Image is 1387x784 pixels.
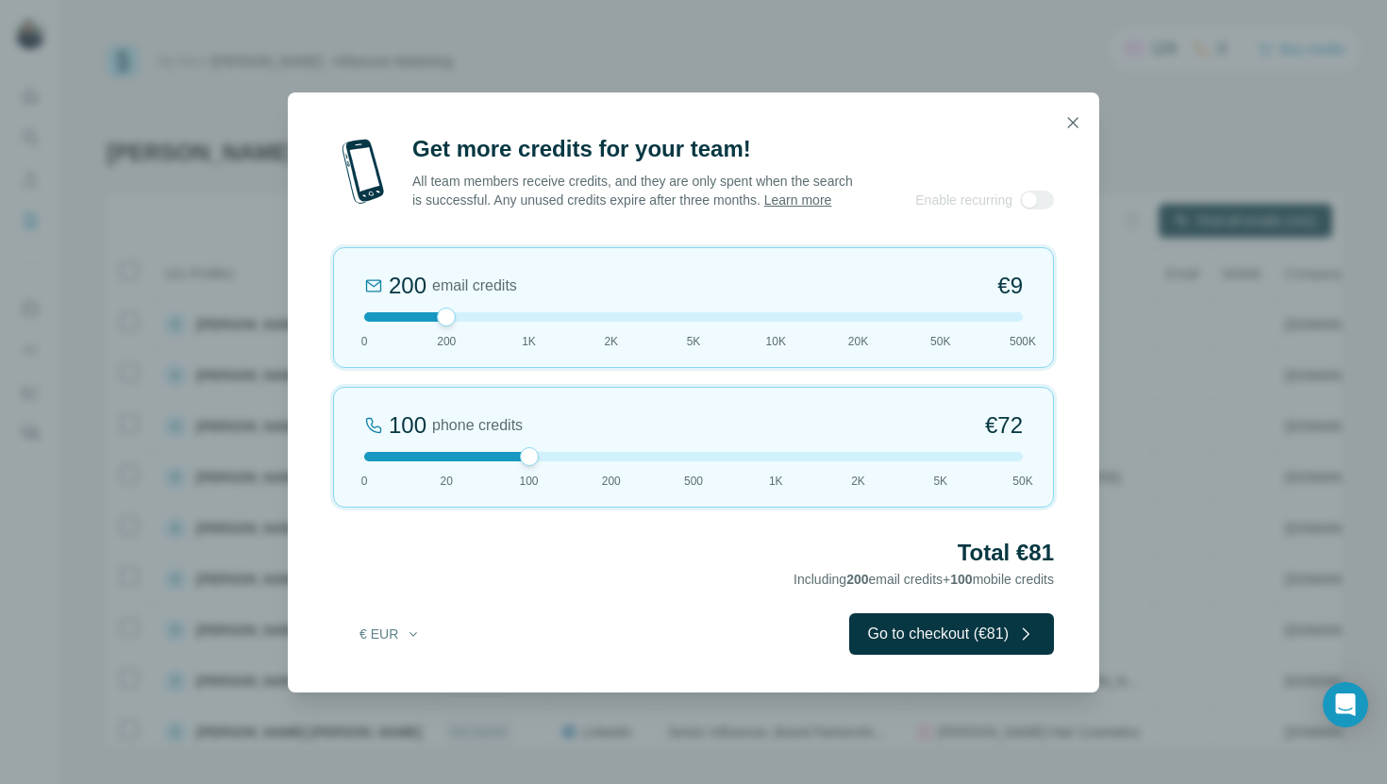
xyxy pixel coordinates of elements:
span: 200 [846,572,868,587]
span: 5K [933,473,947,490]
span: 200 [437,333,456,350]
span: 5K [687,333,701,350]
span: 20 [441,473,453,490]
img: mobile-phone [333,134,393,209]
h2: Total €81 [333,538,1054,568]
span: 100 [950,572,972,587]
span: €9 [997,271,1023,301]
span: €72 [985,410,1023,441]
span: 10K [766,333,786,350]
button: Go to checkout (€81) [849,613,1054,655]
span: Enable recurring [915,191,1012,209]
span: 500 [684,473,703,490]
span: Including email credits + mobile credits [794,572,1054,587]
a: Learn more [764,192,832,208]
span: 1K [522,333,536,350]
span: email credits [432,275,517,297]
span: phone credits [432,414,523,437]
span: 1K [769,473,783,490]
span: 2K [851,473,865,490]
span: 50K [930,333,950,350]
span: 20K [848,333,868,350]
span: 0 [361,473,368,490]
span: 200 [602,473,621,490]
span: 0 [361,333,368,350]
span: 2K [604,333,618,350]
p: All team members receive credits, and they are only spent when the search is successful. Any unus... [412,172,855,209]
div: 200 [389,271,426,301]
div: Open Intercom Messenger [1323,682,1368,727]
span: 50K [1012,473,1032,490]
span: 100 [519,473,538,490]
button: € EUR [346,617,434,651]
span: 500K [1010,333,1036,350]
div: 100 [389,410,426,441]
